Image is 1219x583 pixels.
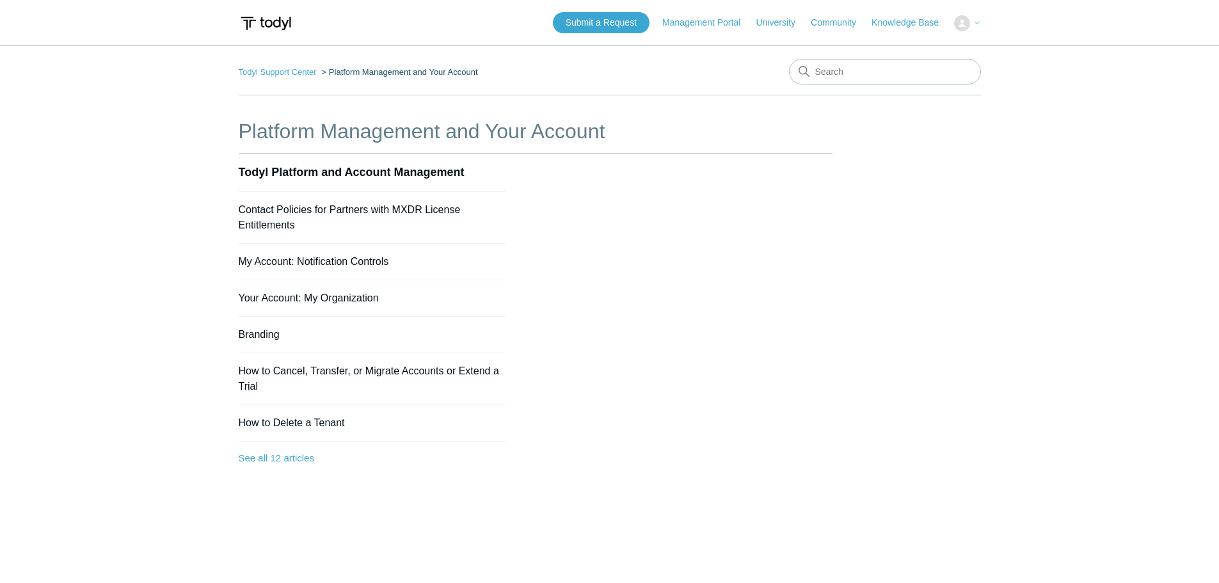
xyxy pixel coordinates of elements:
[662,16,753,29] a: Management Portal
[756,16,808,29] a: University
[239,256,389,267] a: My Account: Notification Controls
[239,67,319,77] li: Todyl Support Center
[239,116,833,147] h1: Platform Management and Your Account
[239,12,293,35] img: Todyl Support Center Help Center home page
[239,442,506,475] a: See all 12 articles
[239,365,499,392] a: How to Cancel, Transfer, or Migrate Accounts or Extend a Trial
[789,59,981,84] input: Search
[239,329,280,340] a: Branding
[239,166,465,179] a: Todyl Platform and Account Management
[239,417,345,428] a: How to Delete a Tenant
[872,16,952,29] a: Knowledge Base
[239,292,379,303] a: Your Account: My Organization
[553,12,649,33] a: Submit a Request
[811,16,869,29] a: Community
[239,204,461,230] a: Contact Policies for Partners with MXDR License Entitlements
[239,67,317,77] a: Todyl Support Center
[319,67,477,77] li: Platform Management and Your Account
